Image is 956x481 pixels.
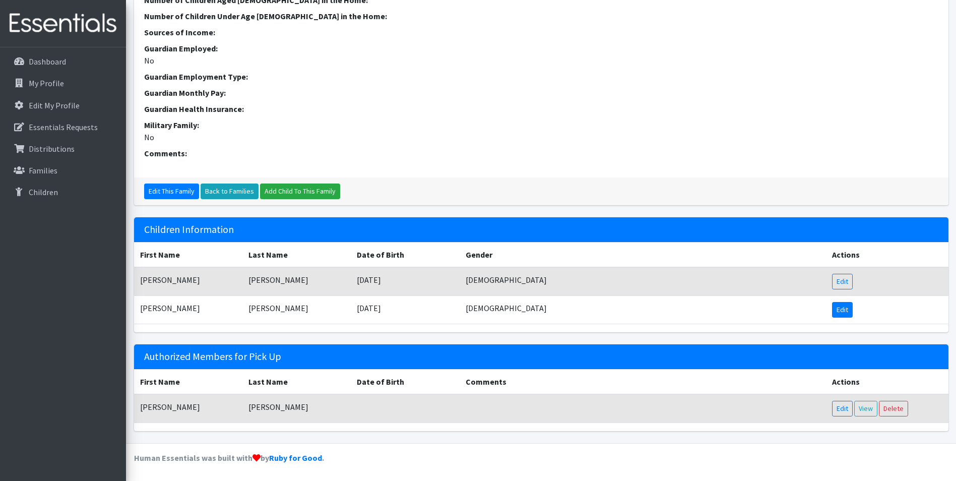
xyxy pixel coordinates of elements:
[144,87,938,99] dt: Guardian Monthly Pay:
[144,184,199,199] a: Edit This Family
[460,242,826,267] th: Gender
[269,453,322,463] a: Ruby for Good
[460,267,826,296] td: [DEMOGRAPHIC_DATA]
[460,295,826,324] td: [DEMOGRAPHIC_DATA]
[4,7,122,40] img: HumanEssentials
[351,295,459,324] td: [DATE]
[29,165,57,175] p: Families
[4,117,122,137] a: Essentials Requests
[134,267,242,296] td: [PERSON_NAME]
[242,394,351,423] td: [PERSON_NAME]
[144,103,938,115] dt: Guardian Health Insurance:
[134,369,242,394] th: First Name
[351,267,459,296] td: [DATE]
[29,56,66,67] p: Dashboard
[832,274,853,289] a: Edit
[260,184,340,199] a: Add Child To This Family
[242,267,351,296] td: [PERSON_NAME]
[242,369,351,394] th: Last Name
[4,51,122,72] a: Dashboard
[134,295,242,324] td: [PERSON_NAME]
[29,144,75,154] p: Distributions
[826,242,948,267] th: Actions
[879,401,908,416] a: Delete
[29,100,80,110] p: Edit My Profile
[134,453,324,463] strong: Human Essentials was built with by .
[4,73,122,93] a: My Profile
[29,187,58,197] p: Children
[134,217,948,242] h5: Children Information
[144,42,938,54] dt: Guardian Employed:
[144,54,938,67] dd: No
[832,302,853,318] a: Edit
[144,26,938,38] dt: Sources of Income:
[242,242,351,267] th: Last Name
[134,344,948,369] h5: Authorized Members for Pick Up
[351,242,459,267] th: Date of Birth
[4,182,122,202] a: Children
[4,139,122,159] a: Distributions
[4,160,122,181] a: Families
[144,10,938,22] dt: Number of Children Under Age [DEMOGRAPHIC_DATA] in the Home:
[4,95,122,115] a: Edit My Profile
[134,242,242,267] th: First Name
[201,184,259,199] a: Back to Families
[29,78,64,88] p: My Profile
[134,394,242,423] td: [PERSON_NAME]
[144,131,938,143] dd: No
[826,369,948,394] th: Actions
[854,401,877,416] a: View
[144,147,938,159] dt: Comments:
[242,295,351,324] td: [PERSON_NAME]
[144,71,938,83] dt: Guardian Employment Type:
[29,122,98,132] p: Essentials Requests
[832,401,853,416] a: Edit
[144,119,938,131] dt: Military Family:
[460,369,826,394] th: Comments
[351,369,459,394] th: Date of Birth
